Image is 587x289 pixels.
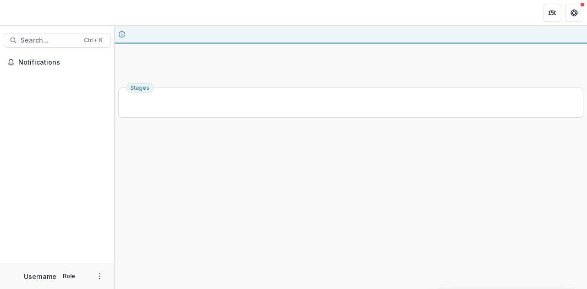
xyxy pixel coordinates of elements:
button: Get Help [565,4,583,22]
button: Notifications [4,55,111,70]
button: Search... [4,33,111,48]
span: Notifications [18,59,107,66]
span: Stages [130,85,150,91]
p: Role [60,272,78,280]
p: Username [24,272,56,281]
button: Partners [543,4,561,22]
span: Search... [21,37,78,44]
div: Ctrl + K [82,35,105,45]
button: More [94,271,105,282]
